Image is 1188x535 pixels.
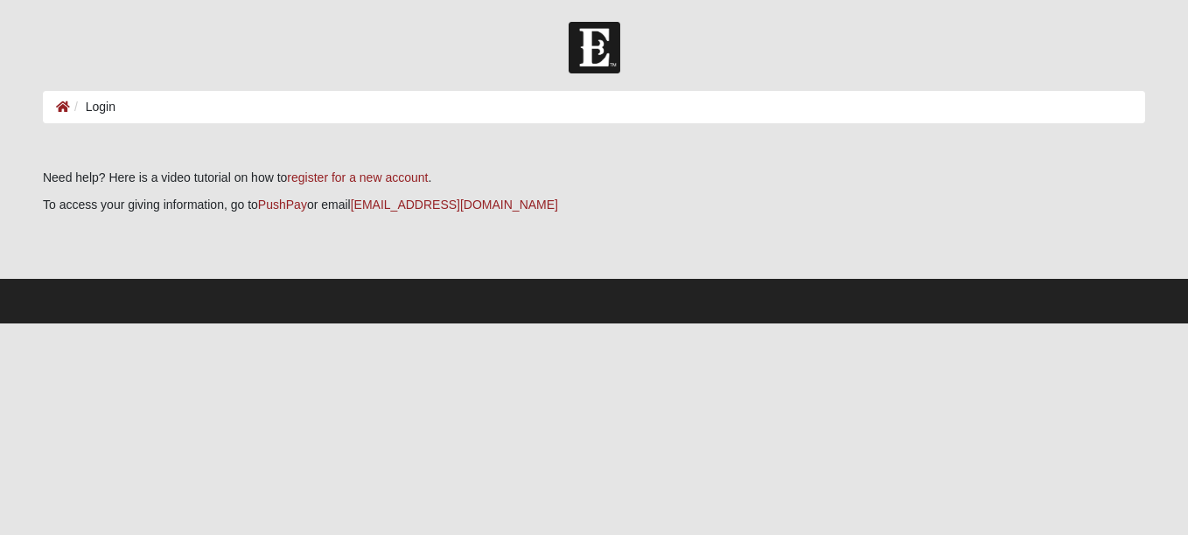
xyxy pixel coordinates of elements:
[70,98,115,116] li: Login
[258,198,307,212] a: PushPay
[43,196,1145,214] p: To access your giving information, go to or email
[43,169,1145,187] p: Need help? Here is a video tutorial on how to .
[351,198,558,212] a: [EMAIL_ADDRESS][DOMAIN_NAME]
[287,170,428,184] a: register for a new account
[569,22,620,73] img: Church of Eleven22 Logo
